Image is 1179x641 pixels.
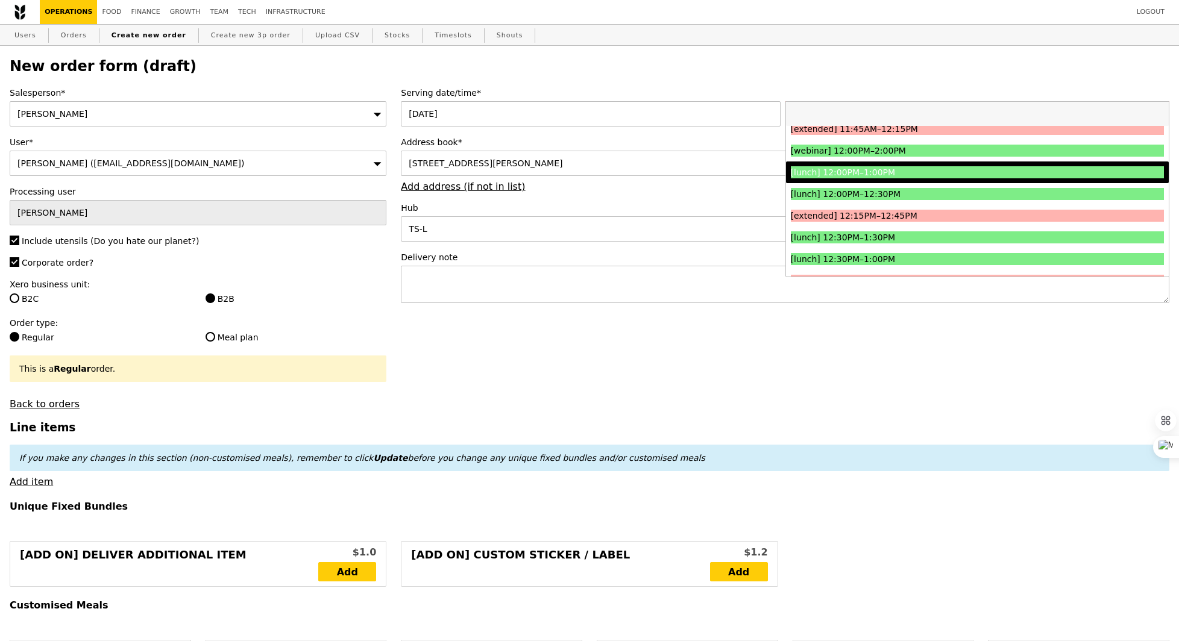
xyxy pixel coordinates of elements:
div: [extended] 11:45AM–12:15PM [791,123,1071,135]
div: [lunch] 12:30PM–1:30PM [791,231,1071,243]
a: Add address (if not in list) [401,181,525,192]
input: Include utensils (Do you hate our planet?) [10,236,19,245]
div: [Add on] Deliver Additional Item [20,546,318,581]
a: Create new 3p order [206,25,295,46]
div: [extended] 12:15PM–12:45PM [791,210,1071,222]
label: Serving date/time* [401,87,1169,99]
label: Regular [10,331,191,343]
label: Processing user [10,186,386,198]
input: Corporate order? [10,257,19,267]
span: [STREET_ADDRESS][PERSON_NAME] [409,158,562,168]
h4: Customised Meals [10,599,1169,611]
input: Meal plan [206,332,215,342]
label: Xero business unit: [10,278,386,290]
h2: New order form (draft) [10,58,1169,75]
span: Include utensils (Do you hate our planet?) [22,236,199,246]
a: Create new order [107,25,191,46]
div: $1.0 [318,545,376,560]
div: [lunch] 12:00PM–12:30PM [791,188,1071,200]
div: [webinar] 12:00PM–2:00PM [791,145,1071,157]
a: Add item [10,476,53,487]
b: Update [373,453,407,463]
label: Delivery note [401,251,1169,263]
div: [lunch] 12:00PM–1:00PM [791,166,1071,178]
div: $1.2 [710,545,768,560]
a: Shouts [492,25,528,46]
a: Timeslots [430,25,476,46]
span: Corporate order? [22,258,93,267]
a: Add [318,562,376,581]
h3: Line items [10,421,1169,434]
div: [Add on] Custom Sticker / Label [411,546,709,581]
input: B2B [206,293,215,303]
label: B2C [10,293,191,305]
span: [PERSON_NAME] [17,109,87,119]
label: Hub [401,202,1169,214]
img: Grain logo [14,4,25,20]
a: Orders [56,25,92,46]
label: Address book* [401,136,1169,148]
input: Serving date [401,101,780,127]
div: [extended] 12:45PM–1:15PM [791,275,1071,287]
span: [PERSON_NAME] ([EMAIL_ADDRESS][DOMAIN_NAME]) [17,158,244,168]
em: If you make any changes in this section (non-customised meals), remember to click before you chan... [19,453,705,463]
a: Stocks [380,25,415,46]
h4: Unique Fixed Bundles [10,501,1169,512]
label: Order type: [10,317,386,329]
input: B2C [10,293,19,303]
div: [lunch] 12:30PM–1:00PM [791,253,1071,265]
label: Meal plan [206,331,387,343]
a: Back to orders [10,398,80,410]
a: Add [710,562,768,581]
a: Users [10,25,41,46]
label: B2B [206,293,387,305]
label: User* [10,136,386,148]
input: Regular [10,332,19,342]
b: Regular [54,364,90,374]
span: TS-L [409,224,427,234]
label: Salesperson* [10,87,386,99]
a: Upload CSV [310,25,365,46]
div: This is a order. [19,363,377,375]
